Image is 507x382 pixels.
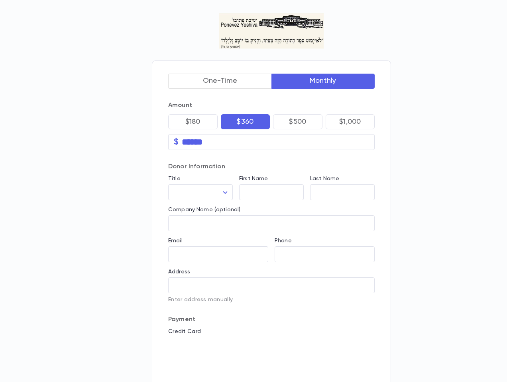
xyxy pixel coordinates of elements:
[168,185,233,200] div: ​
[168,207,240,213] label: Company Name (optional)
[273,114,322,129] button: $500
[239,175,268,182] label: First Name
[168,74,272,89] button: One-Time
[168,238,183,244] label: Email
[275,238,292,244] label: Phone
[168,101,375,109] p: Amount
[185,118,200,126] p: $180
[221,114,270,129] button: $360
[168,296,375,303] p: Enter address manually
[168,316,375,324] p: Payment
[237,118,253,126] p: $360
[168,269,190,275] label: Address
[271,74,375,89] button: Monthly
[219,13,324,49] img: Logo
[289,118,306,126] p: $500
[168,328,375,335] p: Credit Card
[310,175,339,182] label: Last Name
[326,114,375,129] button: $1,000
[168,114,218,129] button: $180
[339,118,361,126] p: $1,000
[174,138,179,146] p: $
[168,175,181,182] label: Title
[168,163,375,171] p: Donor Information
